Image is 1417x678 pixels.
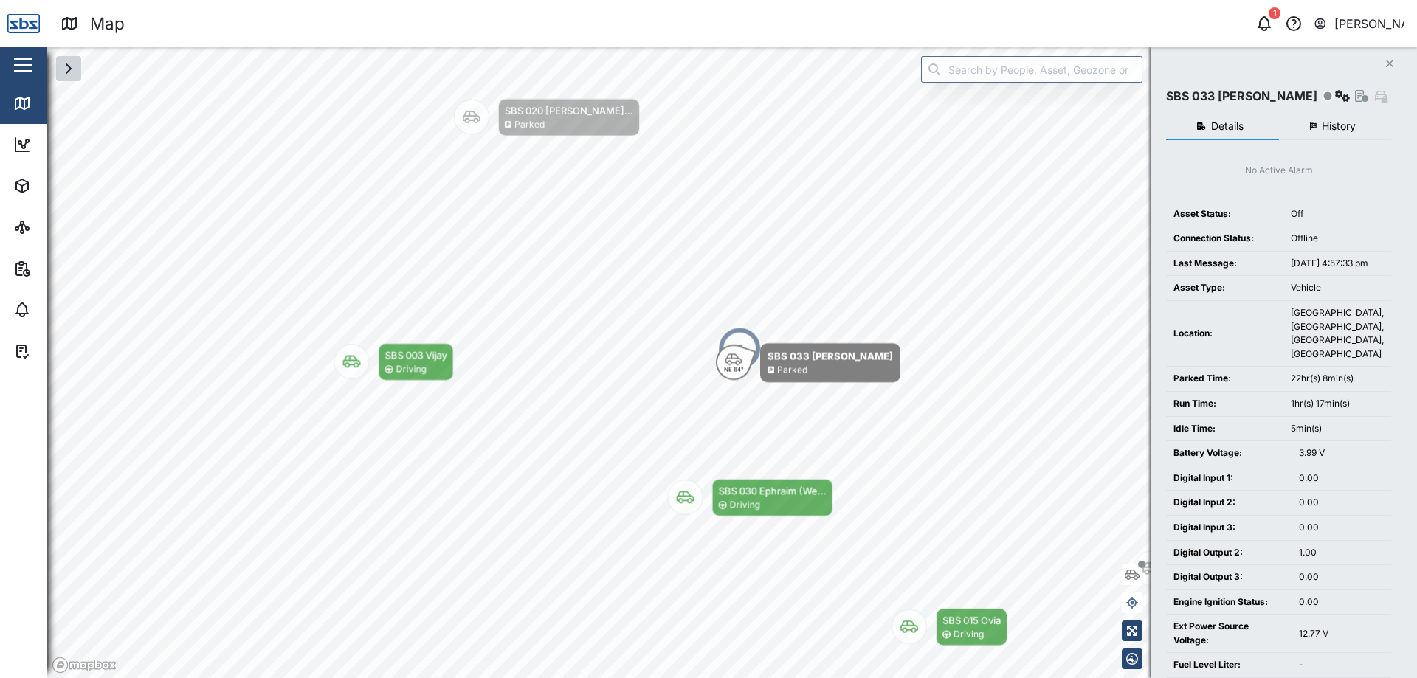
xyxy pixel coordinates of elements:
[1299,546,1384,560] div: 1.00
[38,178,84,194] div: Assets
[90,11,125,37] div: Map
[1173,570,1284,584] div: Digital Output 3:
[1173,232,1276,246] div: Connection Status:
[1299,627,1384,641] div: 12.77 V
[1291,207,1384,221] div: Off
[716,343,900,382] div: Map marker
[1299,471,1384,485] div: 0.00
[1299,521,1384,535] div: 0.00
[385,347,447,362] div: SBS 003 Vijay
[1134,550,1260,587] div: Map marker
[1299,446,1384,460] div: 3.99 V
[1291,422,1384,436] div: 5min(s)
[717,327,762,371] div: Map marker
[1173,257,1276,271] div: Last Message:
[942,612,1001,627] div: SBS 015 Ovia
[1173,620,1284,647] div: Ext Power Source Voltage:
[38,136,105,153] div: Dashboard
[38,260,89,277] div: Reports
[38,219,74,235] div: Sites
[38,95,72,111] div: Map
[1291,232,1384,246] div: Offline
[1173,658,1284,672] div: Fuel Level Liter:
[954,627,984,641] div: Driving
[777,363,807,377] div: Parked
[1173,471,1284,485] div: Digital Input 1:
[1173,546,1284,560] div: Digital Output 2:
[729,498,759,512] div: Driving
[892,608,1007,646] div: Map marker
[1291,281,1384,295] div: Vehicle
[1173,397,1276,411] div: Run Time:
[1173,372,1276,386] div: Parked Time:
[1299,658,1384,672] div: -
[1173,207,1276,221] div: Asset Status:
[1173,521,1284,535] div: Digital Input 3:
[1173,281,1276,295] div: Asset Type:
[768,348,893,363] div: SBS 033 [PERSON_NAME]
[52,657,117,674] a: Mapbox logo
[454,99,640,136] div: Map marker
[334,343,454,381] div: Map marker
[1173,446,1284,460] div: Battery Voltage:
[1334,15,1405,33] div: [PERSON_NAME]
[514,118,545,132] div: Parked
[668,479,833,516] div: Map marker
[1173,422,1276,436] div: Idle Time:
[38,302,84,318] div: Alarms
[724,366,744,372] div: NE 64°
[1245,164,1313,178] div: No Active Alarm
[1299,570,1384,584] div: 0.00
[38,343,79,359] div: Tasks
[1291,397,1384,411] div: 1hr(s) 17min(s)
[396,362,426,376] div: Driving
[1173,595,1284,609] div: Engine Ignition Status:
[921,56,1142,83] input: Search by People, Asset, Geozone or Place
[1166,87,1317,105] div: SBS 033 [PERSON_NAME]
[1291,306,1384,361] div: [GEOGRAPHIC_DATA], [GEOGRAPHIC_DATA], [GEOGRAPHIC_DATA], [GEOGRAPHIC_DATA]
[1173,496,1284,510] div: Digital Input 2:
[7,7,40,40] img: Main Logo
[1291,257,1384,271] div: [DATE] 4:57:33 pm
[1299,595,1384,609] div: 0.00
[47,47,1417,678] canvas: Map
[1173,327,1276,341] div: Location:
[737,341,743,357] div: 6
[1313,13,1405,34] button: [PERSON_NAME]
[505,103,633,118] div: SBS 020 [PERSON_NAME]...
[1291,372,1384,386] div: 22hr(s) 8min(s)
[1299,496,1384,510] div: 0.00
[1322,121,1356,131] span: History
[1211,121,1244,131] span: Details
[719,483,827,498] div: SBS 030 Ephraim (We...
[1269,7,1280,19] div: 1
